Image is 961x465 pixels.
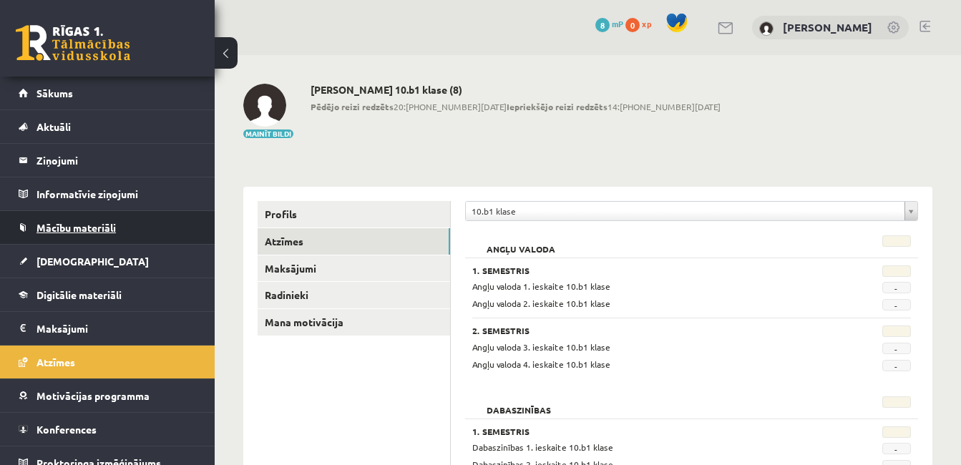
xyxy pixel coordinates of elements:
[19,346,197,378] a: Atzīmes
[258,228,450,255] a: Atzīmes
[466,202,917,220] a: 10.b1 klase
[19,278,197,311] a: Digitālie materiāli
[472,298,610,309] span: Angļu valoda 2. ieskaite 10.b1 klase
[36,356,75,368] span: Atzīmes
[36,288,122,301] span: Digitālie materiāli
[243,84,286,127] img: Andris Anžans
[472,325,834,336] h3: 2. Semestris
[472,265,834,275] h3: 1. Semestris
[19,177,197,210] a: Informatīvie ziņojumi
[595,18,623,29] a: 8 mP
[882,343,911,354] span: -
[16,25,130,61] a: Rīgas 1. Tālmācības vidusskola
[36,389,150,402] span: Motivācijas programma
[472,441,613,453] span: Dabaszinības 1. ieskaite 10.b1 klase
[472,202,899,220] span: 10.b1 klase
[625,18,658,29] a: 0 xp
[36,87,73,99] span: Sākums
[19,413,197,446] a: Konferences
[311,84,721,96] h2: [PERSON_NAME] 10.b1 klase (8)
[882,299,911,310] span: -
[243,129,293,138] button: Mainīt bildi
[882,282,911,293] span: -
[19,379,197,412] a: Motivācijas programma
[472,235,570,250] h2: Angļu valoda
[36,312,197,345] legend: Maksājumi
[36,120,71,133] span: Aktuāli
[258,309,450,336] a: Mana motivācija
[612,18,623,29] span: mP
[759,21,774,36] img: Andris Anžans
[19,110,197,143] a: Aktuāli
[258,255,450,282] a: Maksājumi
[19,245,197,278] a: [DEMOGRAPHIC_DATA]
[311,100,721,113] span: 20:[PHONE_NUMBER][DATE] 14:[PHONE_NUMBER][DATE]
[882,443,911,454] span: -
[311,101,394,112] b: Pēdējo reizi redzēts
[783,20,872,34] a: [PERSON_NAME]
[258,282,450,308] a: Radinieki
[36,423,97,436] span: Konferences
[258,201,450,227] a: Profils
[472,341,610,353] span: Angļu valoda 3. ieskaite 10.b1 klase
[36,255,149,268] span: [DEMOGRAPHIC_DATA]
[472,280,610,292] span: Angļu valoda 1. ieskaite 10.b1 klase
[19,211,197,244] a: Mācību materiāli
[36,221,116,234] span: Mācību materiāli
[507,101,608,112] b: Iepriekšējo reizi redzēts
[472,426,834,436] h3: 1. Semestris
[36,144,197,177] legend: Ziņojumi
[882,360,911,371] span: -
[36,177,197,210] legend: Informatīvie ziņojumi
[642,18,651,29] span: xp
[472,358,610,370] span: Angļu valoda 4. ieskaite 10.b1 klase
[472,396,565,411] h2: Dabaszinības
[595,18,610,32] span: 8
[19,144,197,177] a: Ziņojumi
[19,77,197,109] a: Sākums
[19,312,197,345] a: Maksājumi
[625,18,640,32] span: 0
